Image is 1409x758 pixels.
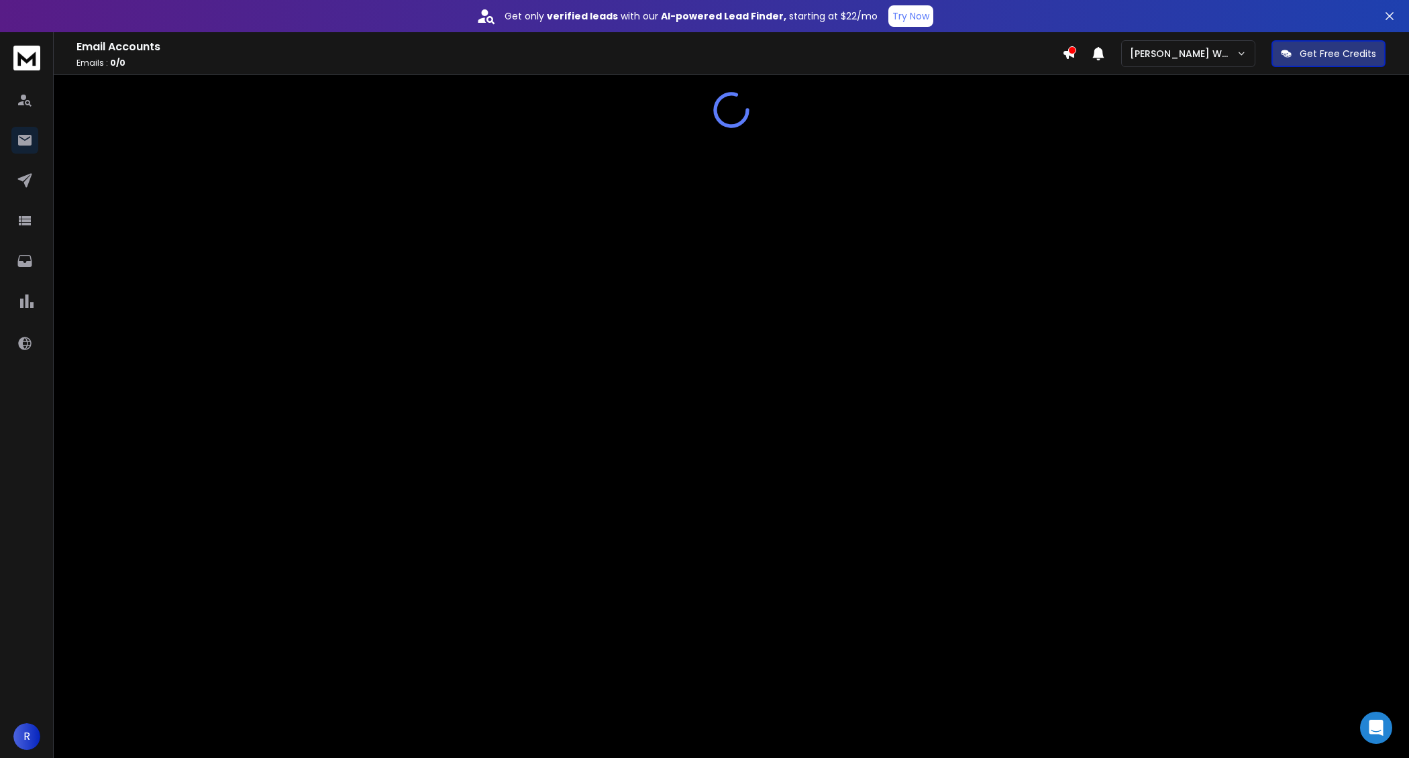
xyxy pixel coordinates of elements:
[1360,712,1392,744] div: Open Intercom Messenger
[661,9,786,23] strong: AI-powered Lead Finder,
[888,5,933,27] button: Try Now
[76,39,1062,55] h1: Email Accounts
[13,723,40,750] button: R
[1300,47,1376,60] p: Get Free Credits
[1130,47,1237,60] p: [PERSON_NAME] Workspace
[892,9,929,23] p: Try Now
[547,9,618,23] strong: verified leads
[13,46,40,70] img: logo
[505,9,878,23] p: Get only with our starting at $22/mo
[76,58,1062,68] p: Emails :
[110,57,125,68] span: 0 / 0
[1271,40,1386,67] button: Get Free Credits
